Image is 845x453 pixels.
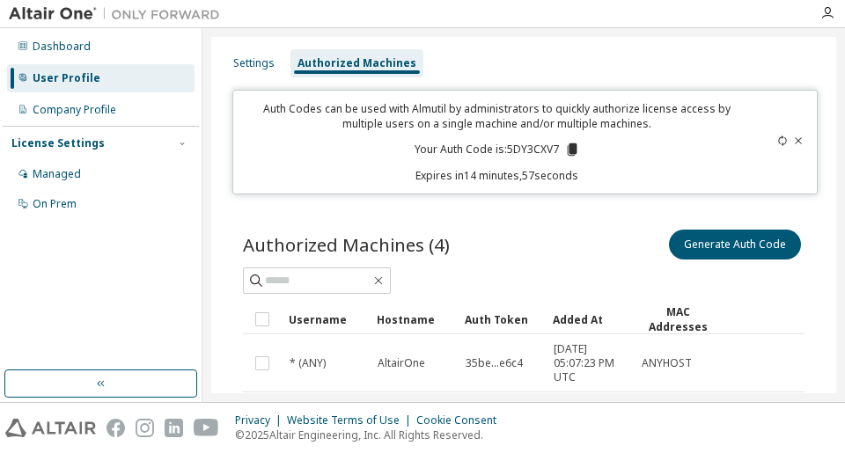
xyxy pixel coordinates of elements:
[33,197,77,211] div: On Prem
[378,356,425,370] span: AltairOne
[33,103,116,117] div: Company Profile
[289,305,363,333] div: Username
[194,419,219,437] img: youtube.svg
[235,413,287,427] div: Privacy
[553,305,627,333] div: Added At
[298,56,416,70] div: Authorized Machines
[465,305,539,333] div: Auth Token
[466,356,523,370] span: 35be...e6c4
[165,419,183,437] img: linkedin.svg
[290,356,326,370] span: * (ANY)
[641,304,715,334] div: MAC Addresses
[243,232,450,257] span: Authorized Machines (4)
[287,413,416,427] div: Website Terms of Use
[669,230,801,259] button: Generate Auth Code
[33,40,91,54] div: Dashboard
[415,142,580,157] p: Your Auth Code is: 5DY3CXV7
[235,427,507,442] p: © 2025 Altair Engineering, Inc. All Rights Reserved.
[5,419,96,437] img: altair_logo.svg
[33,71,100,85] div: User Profile
[377,305,451,333] div: Hostname
[244,101,750,131] p: Auth Codes can be used with Almutil by administrators to quickly authorize license access by mult...
[107,419,125,437] img: facebook.svg
[233,56,275,70] div: Settings
[642,356,692,370] span: ANYHOST
[9,5,229,23] img: Altair One
[33,167,81,181] div: Managed
[244,168,750,183] p: Expires in 14 minutes, 57 seconds
[416,413,507,427] div: Cookie Consent
[136,419,154,437] img: instagram.svg
[554,342,626,384] span: [DATE] 05:07:23 PM UTC
[11,136,105,150] div: License Settings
